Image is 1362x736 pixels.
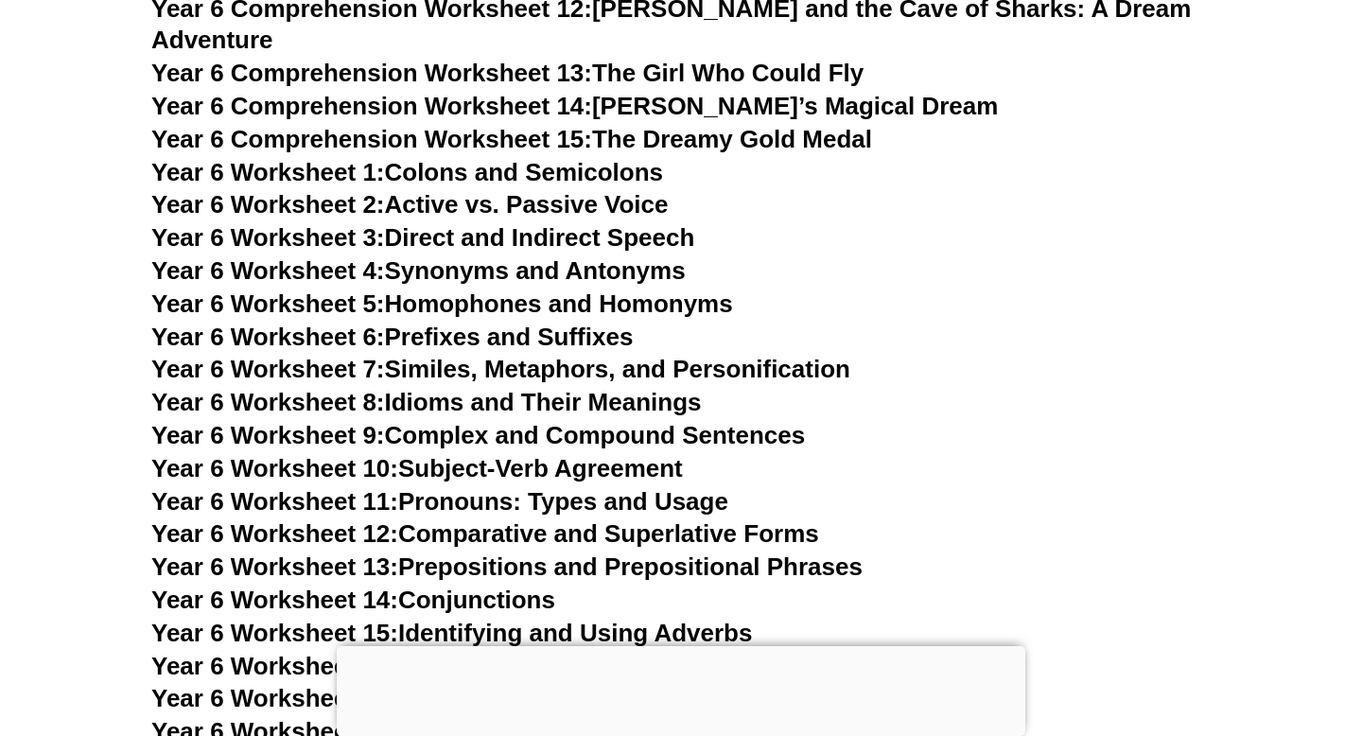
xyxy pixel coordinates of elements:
[151,652,777,680] a: Year 6 Worksheet 16:Simple, Continuous, and Perfect
[151,323,633,351] a: Year 6 Worksheet 6:Prefixes and Suffixes
[151,619,752,647] a: Year 6 Worksheet 15:Identifying and Using Adverbs
[151,190,385,219] span: Year 6 Worksheet 2:
[151,256,686,285] a: Year 6 Worksheet 4:Synonyms and Antonyms
[151,454,683,482] a: Year 6 Worksheet 10:Subject-Verb Agreement
[151,59,592,87] span: Year 6 Comprehension Worksheet 13:
[151,289,733,318] a: Year 6 Worksheet 5:Homophones and Homonyms
[151,552,398,581] span: Year 6 Worksheet 13:
[151,684,799,712] a: Year 6 Worksheet 17:Spelling Rules: Common Mistakes
[151,388,385,416] span: Year 6 Worksheet 8:
[151,684,398,712] span: Year 6 Worksheet 17:
[151,158,663,186] a: Year 6 Worksheet 1:Colons and Semicolons
[151,355,850,383] a: Year 6 Worksheet 7:Similes, Metaphors, and Personification
[151,59,864,87] a: Year 6 Comprehension Worksheet 13:The Girl Who Could Fly
[151,586,555,614] a: Year 6 Worksheet 14:Conjunctions
[1038,522,1362,736] iframe: Chat Widget
[151,92,998,120] a: Year 6 Comprehension Worksheet 14:[PERSON_NAME]’s Magical Dream
[151,519,398,548] span: Year 6 Worksheet 12:
[151,125,872,153] a: Year 6 Comprehension Worksheet 15:The Dreamy Gold Medal
[151,552,863,581] a: Year 6 Worksheet 13:Prepositions and Prepositional Phrases
[151,158,385,186] span: Year 6 Worksheet 1:
[151,256,385,285] span: Year 6 Worksheet 4:
[151,652,398,680] span: Year 6 Worksheet 16:
[151,125,592,153] span: Year 6 Comprehension Worksheet 15:
[151,487,398,516] span: Year 6 Worksheet 11:
[151,92,592,120] span: Year 6 Comprehension Worksheet 14:
[151,454,398,482] span: Year 6 Worksheet 10:
[151,190,668,219] a: Year 6 Worksheet 2:Active vs. Passive Voice
[151,519,819,548] a: Year 6 Worksheet 12:Comparative and Superlative Forms
[151,355,385,383] span: Year 6 Worksheet 7:
[151,289,385,318] span: Year 6 Worksheet 5:
[151,223,694,252] a: Year 6 Worksheet 3:Direct and Indirect Speech
[151,619,398,647] span: Year 6 Worksheet 15:
[151,421,385,449] span: Year 6 Worksheet 9:
[151,487,728,516] a: Year 6 Worksheet 11:Pronouns: Types and Usage
[151,421,805,449] a: Year 6 Worksheet 9:Complex and Compound Sentences
[151,323,385,351] span: Year 6 Worksheet 6:
[151,223,385,252] span: Year 6 Worksheet 3:
[151,586,398,614] span: Year 6 Worksheet 14:
[337,646,1025,731] iframe: Advertisement
[151,388,701,416] a: Year 6 Worksheet 8:Idioms and Their Meanings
